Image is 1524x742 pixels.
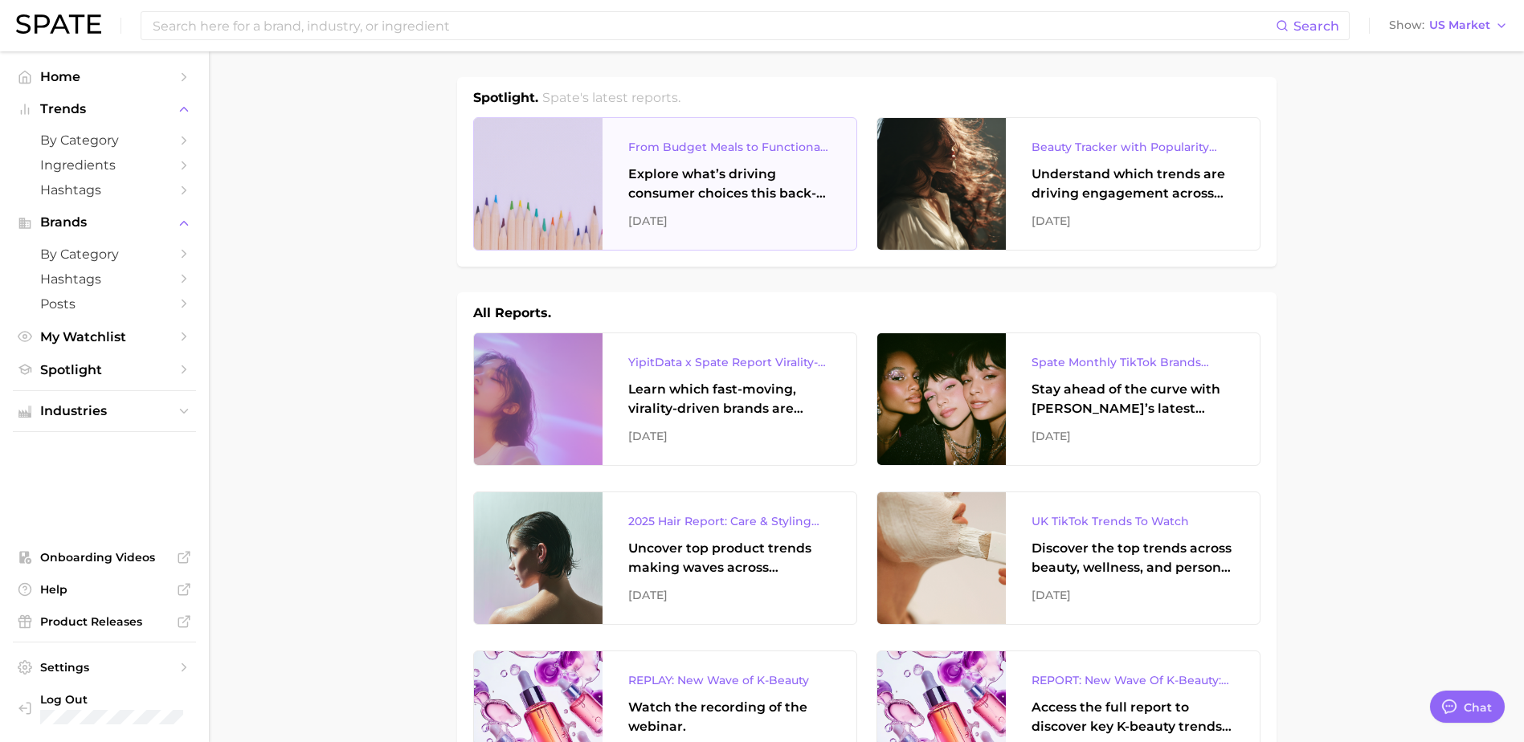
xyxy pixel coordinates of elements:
[628,137,831,157] div: From Budget Meals to Functional Snacks: Food & Beverage Trends Shaping Consumer Behavior This Sch...
[40,182,169,198] span: Hashtags
[628,211,831,230] div: [DATE]
[1032,585,1234,605] div: [DATE]
[40,296,169,312] span: Posts
[628,585,831,605] div: [DATE]
[40,271,169,287] span: Hashtags
[1032,380,1234,418] div: Stay ahead of the curve with [PERSON_NAME]’s latest monthly tracker, spotlighting the fastest-gro...
[40,102,169,116] span: Trends
[473,117,857,251] a: From Budget Meals to Functional Snacks: Food & Beverage Trends Shaping Consumer Behavior This Sch...
[13,545,196,569] a: Onboarding Videos
[13,242,196,267] a: by Category
[628,512,831,531] div: 2025 Hair Report: Care & Styling Products
[473,88,538,108] h1: Spotlight.
[13,291,196,316] a: Posts
[40,404,169,418] span: Industries
[40,660,169,675] span: Settings
[1032,512,1234,531] div: UK TikTok Trends To Watch
[40,69,169,84] span: Home
[13,687,196,729] a: Log out. Currently logged in with e-mail jayme.clifton@kmgtgroup.com.
[628,539,831,577] div: Uncover top product trends making waves across platforms — along with key insights into benefits,...
[1032,539,1234,577] div: Discover the top trends across beauty, wellness, and personal care on TikTok [GEOGRAPHIC_DATA].
[628,426,831,446] div: [DATE]
[1429,21,1490,30] span: US Market
[1032,211,1234,230] div: [DATE]
[876,117,1260,251] a: Beauty Tracker with Popularity IndexUnderstand which trends are driving engagement across platfor...
[1389,21,1424,30] span: Show
[40,362,169,377] span: Spotlight
[40,582,169,597] span: Help
[876,332,1260,466] a: Spate Monthly TikTok Brands TrackerStay ahead of the curve with [PERSON_NAME]’s latest monthly tr...
[628,380,831,418] div: Learn which fast-moving, virality-driven brands are leading the pack, the risks of viral growth, ...
[1032,426,1234,446] div: [DATE]
[13,210,196,234] button: Brands
[40,692,215,707] span: Log Out
[1385,15,1512,36] button: ShowUS Market
[13,357,196,382] a: Spotlight
[1032,671,1234,690] div: REPORT: New Wave Of K-Beauty: [GEOGRAPHIC_DATA]’s Trending Innovations In Skincare & Color Cosmetics
[13,153,196,177] a: Ingredients
[40,157,169,173] span: Ingredients
[13,97,196,121] button: Trends
[13,609,196,634] a: Product Releases
[1032,165,1234,203] div: Understand which trends are driving engagement across platforms in the skin, hair, makeup, and fr...
[473,304,551,323] h1: All Reports.
[1032,353,1234,372] div: Spate Monthly TikTok Brands Tracker
[1032,698,1234,736] div: Access the full report to discover key K-beauty trends influencing [DATE] beauty market
[1293,18,1339,34] span: Search
[13,177,196,202] a: Hashtags
[13,655,196,679] a: Settings
[40,614,169,629] span: Product Releases
[876,491,1260,625] a: UK TikTok Trends To WatchDiscover the top trends across beauty, wellness, and personal care on Ti...
[628,353,831,372] div: YipitData x Spate Report Virality-Driven Brands Are Taking a Slice of the Beauty Pie
[40,550,169,565] span: Onboarding Videos
[628,165,831,203] div: Explore what’s driving consumer choices this back-to-school season From budget-friendly meals to ...
[1032,137,1234,157] div: Beauty Tracker with Popularity Index
[13,267,196,291] a: Hashtags
[542,88,680,108] h2: Spate's latest reports.
[13,324,196,349] a: My Watchlist
[13,577,196,601] a: Help
[40,329,169,344] span: My Watchlist
[16,14,101,34] img: SPATE
[628,698,831,736] div: Watch the recording of the webinar.
[13,399,196,423] button: Industries
[151,12,1276,39] input: Search here for a brand, industry, or ingredient
[473,491,857,625] a: 2025 Hair Report: Care & Styling ProductsUncover top product trends making waves across platforms...
[40,247,169,262] span: by Category
[13,64,196,89] a: Home
[473,332,857,466] a: YipitData x Spate Report Virality-Driven Brands Are Taking a Slice of the Beauty PieLearn which f...
[13,128,196,153] a: by Category
[628,671,831,690] div: REPLAY: New Wave of K-Beauty
[40,132,169,148] span: by Category
[40,215,169,230] span: Brands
